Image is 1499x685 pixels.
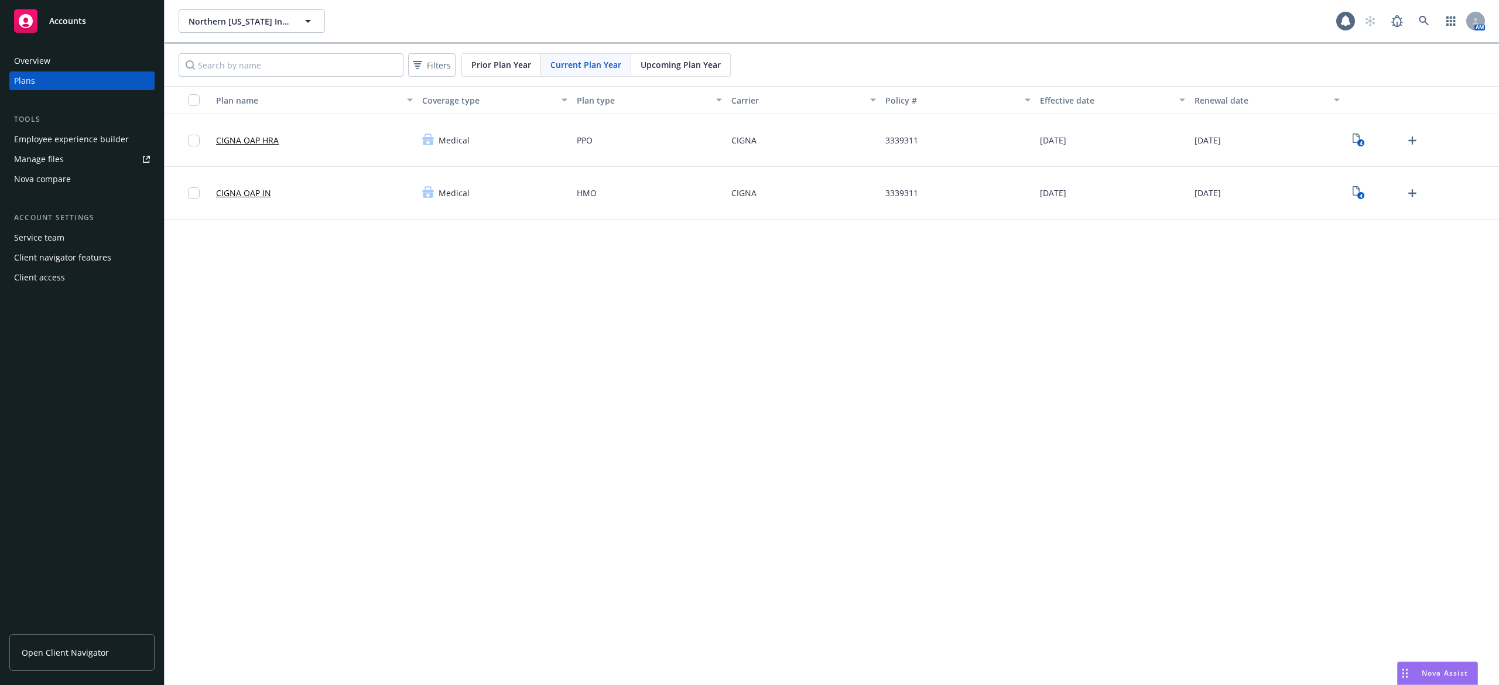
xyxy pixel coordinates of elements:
[727,86,881,114] button: Carrier
[9,248,155,267] a: Client navigator features
[1195,134,1221,146] span: [DATE]
[881,86,1035,114] button: Policy #
[885,134,918,146] span: 3339311
[1040,187,1066,199] span: [DATE]
[572,86,727,114] button: Plan type
[1359,139,1362,147] text: 4
[188,135,200,146] input: Toggle Row Selected
[216,134,279,146] a: CIGNA OAP HRA
[577,134,593,146] span: PPO
[211,86,417,114] button: Plan name
[9,150,155,169] a: Manage files
[216,94,400,107] div: Plan name
[1422,668,1468,678] span: Nova Assist
[1349,184,1368,203] a: View Plan Documents
[1040,134,1066,146] span: [DATE]
[188,187,200,199] input: Toggle Row Selected
[14,130,129,149] div: Employee experience builder
[9,268,155,287] a: Client access
[1349,131,1368,150] a: View Plan Documents
[1403,131,1422,150] a: Upload Plan Documents
[550,59,621,71] span: Current Plan Year
[216,187,271,199] a: CIGNA OAP IN
[14,268,65,287] div: Client access
[1398,662,1412,684] div: Drag to move
[9,130,155,149] a: Employee experience builder
[1035,86,1190,114] button: Effective date
[179,53,403,77] input: Search by name
[1403,184,1422,203] a: Upload Plan Documents
[9,71,155,90] a: Plans
[1358,9,1382,33] a: Start snowing
[14,52,50,70] div: Overview
[731,134,757,146] span: CIGNA
[577,187,597,199] span: HMO
[14,248,111,267] div: Client navigator features
[427,59,451,71] span: Filters
[189,15,290,28] span: Northern [US_STATE] Institute for Research and Education
[1412,9,1436,33] a: Search
[179,9,325,33] button: Northern [US_STATE] Institute for Research and Education
[49,16,86,26] span: Accounts
[422,94,555,107] div: Coverage type
[577,94,709,107] div: Plan type
[1397,662,1478,685] button: Nova Assist
[1195,187,1221,199] span: [DATE]
[731,94,864,107] div: Carrier
[1359,192,1362,200] text: 4
[9,212,155,224] div: Account settings
[641,59,721,71] span: Upcoming Plan Year
[410,57,453,74] span: Filters
[14,170,71,189] div: Nova compare
[14,150,64,169] div: Manage files
[408,53,456,77] button: Filters
[9,228,155,247] a: Service team
[1385,9,1409,33] a: Report a Bug
[885,187,918,199] span: 3339311
[14,228,64,247] div: Service team
[439,187,470,199] span: Medical
[885,94,1018,107] div: Policy #
[9,170,155,189] a: Nova compare
[417,86,572,114] button: Coverage type
[731,187,757,199] span: CIGNA
[471,59,531,71] span: Prior Plan Year
[14,71,35,90] div: Plans
[1040,94,1172,107] div: Effective date
[1439,9,1463,33] a: Switch app
[1195,94,1327,107] div: Renewal date
[188,94,200,106] input: Select all
[9,114,155,125] div: Tools
[1190,86,1344,114] button: Renewal date
[9,52,155,70] a: Overview
[22,646,109,659] span: Open Client Navigator
[439,134,470,146] span: Medical
[9,5,155,37] a: Accounts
